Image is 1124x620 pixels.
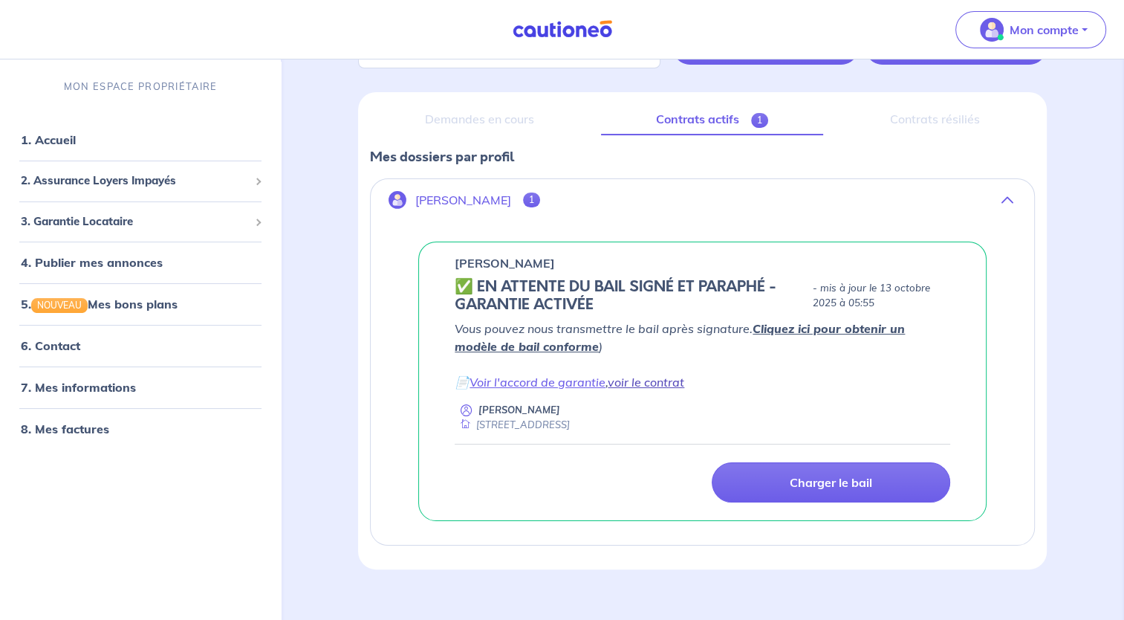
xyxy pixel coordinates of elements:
[455,278,950,314] div: state: CONTRACT-SIGNED, Context: IN-LANDLORD,IS-GL-CAUTION-IN-LANDLORD
[6,248,275,278] div: 4. Publier mes annonces
[6,126,275,155] div: 1. Accueil
[455,278,806,314] h5: ✅️️️ EN ATTENTE DU BAIL SIGNÉ ET PARAPHÉ - GARANTIE ACTIVÉE
[370,147,1035,167] p: Mes dossiers par profil
[6,167,275,196] div: 2. Assurance Loyers Impayés
[6,332,275,361] div: 6. Contact
[389,191,406,209] img: illu_account.svg
[6,415,275,445] div: 8. Mes factures
[601,104,823,135] a: Contrats actifs1
[507,20,618,39] img: Cautioneo
[523,193,540,207] span: 1
[21,297,178,312] a: 5.NOUVEAUMes bons plans
[371,182,1034,218] button: [PERSON_NAME]1
[478,403,560,417] p: [PERSON_NAME]
[21,256,163,271] a: 4. Publier mes annonces
[751,113,768,128] span: 1
[21,422,109,437] a: 8. Mes factures
[455,418,570,432] div: [STREET_ADDRESS]
[6,207,275,236] div: 3. Garantie Locataire
[21,213,249,230] span: 3. Garantie Locataire
[455,321,905,354] em: Vous pouvez nous transmettre le bail après signature. )
[1010,21,1079,39] p: Mon compte
[21,339,80,354] a: 6. Contact
[21,133,76,148] a: 1. Accueil
[6,373,275,403] div: 7. Mes informations
[455,375,684,390] em: 📄 ,
[64,80,217,94] p: MON ESPACE PROPRIÉTAIRE
[415,193,511,207] p: [PERSON_NAME]
[812,281,950,311] p: - mis à jour le 13 octobre 2025 à 05:55
[955,11,1106,48] button: illu_account_valid_menu.svgMon compte
[712,462,950,503] a: Charger le bail
[980,18,1004,42] img: illu_account_valid_menu.svg
[6,290,275,320] div: 5.NOUVEAUMes bons plans
[470,375,605,390] a: Voir l'accord de garantie
[21,381,136,395] a: 7. Mes informations
[455,254,555,272] p: [PERSON_NAME]
[608,375,684,390] a: voir le contrat
[790,475,872,490] p: Charger le bail
[21,173,249,190] span: 2. Assurance Loyers Impayés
